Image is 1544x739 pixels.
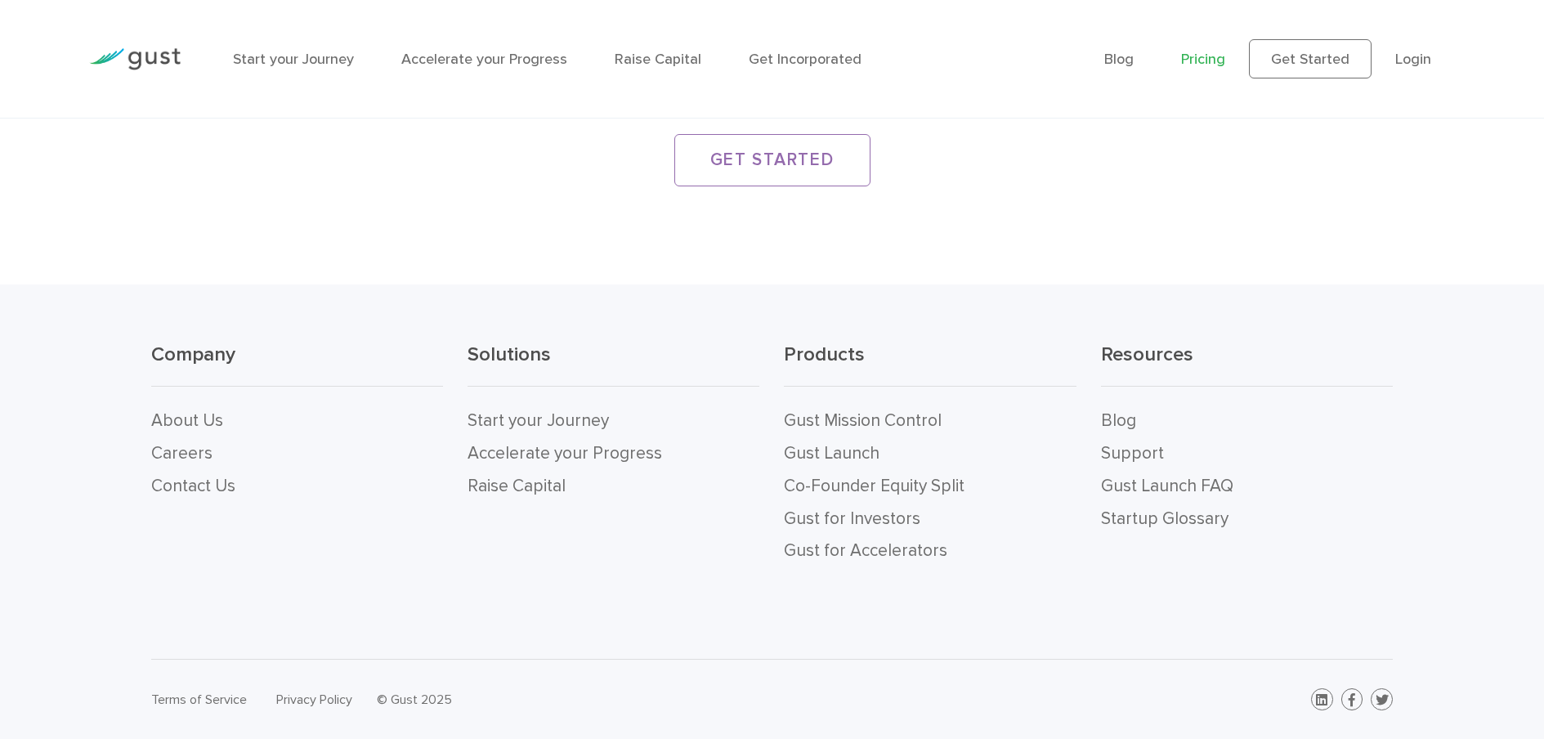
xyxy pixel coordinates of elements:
a: Accelerate your Progress [468,443,662,464]
a: Get Incorporated [749,51,862,68]
a: Careers [151,443,213,464]
img: Gust Logo [89,48,181,70]
a: GET STARTED [674,134,870,186]
a: Start your Journey [468,410,609,431]
a: Raise Capital [615,51,701,68]
a: Startup Glossary [1101,508,1228,529]
a: Support [1101,443,1164,464]
a: Get Started [1249,39,1372,78]
a: Contact Us [151,476,235,496]
a: Blog [1104,51,1134,68]
a: Privacy Policy [276,692,352,707]
a: Start your Journey [233,51,354,68]
a: Co-Founder Equity Split [784,476,964,496]
h3: Products [784,342,1076,387]
a: Gust Launch [784,443,879,464]
a: Terms of Service [151,692,247,707]
a: About Us [151,410,223,431]
a: Gust Mission Control [784,410,942,431]
a: Accelerate your Progress [401,51,567,68]
a: Blog [1101,410,1136,431]
h3: Resources [1101,342,1393,387]
h3: Solutions [468,342,759,387]
div: © Gust 2025 [377,688,759,711]
a: Gust Launch FAQ [1101,476,1233,496]
a: Gust for Investors [784,508,920,529]
a: Gust for Accelerators [784,540,947,561]
a: Login [1395,51,1431,68]
a: Raise Capital [468,476,566,496]
h3: Company [151,342,443,387]
a: Pricing [1181,51,1225,68]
